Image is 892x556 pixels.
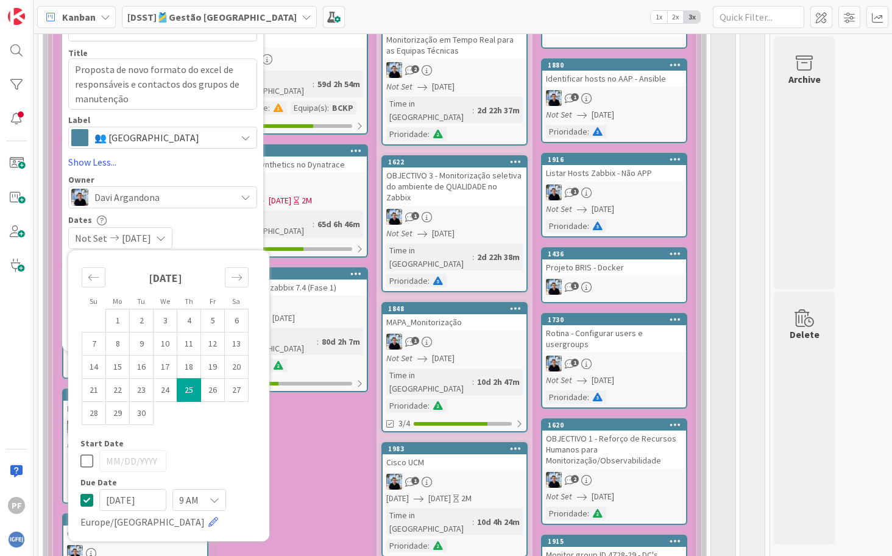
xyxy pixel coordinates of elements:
label: Title [68,48,88,58]
span: Kanban [62,10,96,24]
div: Atualização zabbix 7.4 (Fase 1) [223,280,367,295]
span: Label [68,116,90,124]
div: 1880 [542,60,686,71]
div: DA [383,62,526,78]
div: 2d 22h 37m [474,104,523,117]
td: Choose Saturday, 09/27/2025 12:00 PM as your check-in date. It’s available. [225,379,249,402]
div: 1983 [388,445,526,453]
div: 1868 [63,515,207,526]
div: Time in [GEOGRAPHIC_DATA] [227,211,313,238]
span: 2 [411,65,419,73]
div: DA [63,420,207,436]
div: 1620OBJECTIVO 1 - Reforço de Recursos Humanos para Monitorização/Observabilidade [542,420,686,468]
img: DA [67,420,83,436]
div: 1916 [542,154,686,165]
div: 1880Identificar hosts no AAP - Ansible [542,60,686,86]
span: [DATE] [592,490,614,503]
span: : [472,515,474,529]
div: Esboço regulamento MON [63,401,207,417]
div: 1916 [548,155,686,164]
div: DA [542,185,686,200]
a: 1810Atualização zabbix 7.4 (Fase 1)Not Set[DATE]Time in [GEOGRAPHIC_DATA]:80d 2h 7mPrioridade:2/8 [222,267,368,392]
div: 2M [302,194,312,207]
div: 1810 [228,270,367,278]
span: [DATE] [592,203,614,216]
div: 1622 [383,157,526,167]
div: 1620 [542,420,686,431]
td: Choose Monday, 09/29/2025 12:00 PM as your check-in date. It’s available. [106,402,130,425]
td: Choose Monday, 09/22/2025 12:00 PM as your check-in date. It’s available. [106,379,130,402]
span: Not Set [75,231,107,245]
td: Choose Thursday, 09/18/2025 12:00 PM as your check-in date. It’s available. [177,356,201,379]
span: Due Date [80,478,117,487]
span: : [472,250,474,264]
img: DA [386,474,402,490]
td: Choose Wednesday, 09/17/2025 12:00 PM as your check-in date. It’s available. [154,356,177,379]
div: Time in [GEOGRAPHIC_DATA] [386,244,472,270]
span: [DATE] [592,374,614,387]
span: [DATE] [386,492,409,505]
td: Choose Sunday, 09/14/2025 12:00 PM as your check-in date. It’s available. [82,356,106,379]
div: MAPA_Monitorização [383,314,526,330]
div: 1880 [548,61,686,69]
div: Delete [790,327,819,342]
div: OBJECTIVO 2 - Painéis de Monitorização em Tempo Real para as Equipas Técnicas [383,10,526,58]
small: We [160,297,170,306]
td: Choose Tuesday, 09/02/2025 12:00 PM as your check-in date. It’s available. [130,309,154,333]
div: DA [383,334,526,350]
div: WC [223,51,367,67]
a: 1880Identificar hosts no AAP - AnsibleDANot Set[DATE]Prioridade: [541,58,687,143]
span: 👥 [GEOGRAPHIC_DATA] [94,129,230,146]
div: BCKP [329,101,356,114]
div: Prioridade [386,274,428,287]
td: Choose Tuesday, 09/09/2025 12:00 PM as your check-in date. It’s available. [130,333,154,356]
small: Fr [210,297,216,306]
span: [DATE] [272,312,295,325]
small: Tu [137,297,145,306]
div: 1436Projeto BRIS - Docker [542,248,686,275]
a: Monitorização Sistema de Backup VEEAMWCTime in [GEOGRAPHIC_DATA]:59d 2h 54mPrioridade:Equipa(s):B... [222,9,368,135]
div: OBJECTIVO 3 - Monitorização seletiva do ambiente de QUALIDADE no Zabbix [383,167,526,205]
span: : [472,375,474,389]
input: MM/DD/YYYY [99,450,166,472]
span: : [428,539,430,552]
div: Move forward to switch to the next month. [225,267,249,287]
td: Choose Tuesday, 09/23/2025 12:00 PM as your check-in date. It’s available. [130,379,154,402]
span: [DATE] [269,194,291,207]
div: PF [8,497,25,514]
div: 2d 22h 38m [474,250,523,264]
div: 1436 [548,250,686,258]
td: Choose Saturday, 09/06/2025 12:00 PM as your check-in date. It’s available. [225,309,249,333]
div: Prioridade [546,219,587,233]
div: Time in [GEOGRAPHIC_DATA] [227,71,313,97]
img: DA [386,209,402,225]
td: Choose Friday, 09/26/2025 12:00 PM as your check-in date. It’s available. [201,379,225,402]
td: Choose Sunday, 09/28/2025 12:00 PM as your check-in date. It’s available. [82,402,106,425]
a: OBJECTIVO 2 - Painéis de Monitorização em Tempo Real para as Equipas TécnicasDANot Set[DATE]Time ... [381,9,528,146]
div: Time in [GEOGRAPHIC_DATA] [227,328,317,355]
div: Move backward to switch to the previous month. [82,267,105,287]
div: OBJECTIVO 1 - Reforço de Recursos Humanos para Monitorização/Observabilidade [542,431,686,468]
div: 1867 [63,390,207,401]
img: DA [386,334,402,350]
i: Not Set [386,81,412,92]
span: : [313,77,314,91]
input: MM/DD/YYYY [99,489,166,511]
span: 1x [651,11,667,23]
div: Prioridade [546,507,587,520]
span: : [587,125,589,138]
div: 2M [461,492,472,505]
div: 65d 6h 46m [314,217,363,231]
span: : [327,101,329,114]
div: Rotina - Configurar users e usergroups [542,325,686,352]
span: : [587,507,589,520]
img: Visit kanbanzone.com [8,8,25,25]
i: Not Set [546,109,572,120]
span: [DATE] [432,80,455,93]
small: Mo [113,297,122,306]
a: 1436Projeto BRIS - DockerDA [541,247,687,303]
div: 1730Rotina - Configurar users e usergroups [542,314,686,352]
div: 1849Ajustes Synthetics no Dynatrace [223,146,367,172]
a: Show Less... [68,155,257,169]
span: [DATE] [428,492,451,505]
